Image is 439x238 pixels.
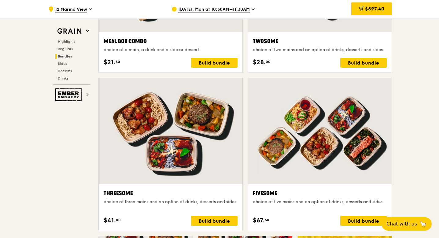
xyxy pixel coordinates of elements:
[253,47,387,53] div: choice of two mains and an option of drinks, desserts and sides
[178,6,250,13] span: [DATE], Mon at 10:30AM–11:30AM
[58,39,75,44] span: Highlights
[365,6,384,12] span: $597.40
[116,59,120,64] span: 50
[253,189,387,198] div: Fivesome
[191,58,238,68] div: Build bundle
[58,54,72,58] span: Bundles
[104,47,238,53] div: choice of a main, a drink and a side or dessert
[104,216,116,225] span: $41.
[104,37,238,46] div: Meal Box Combo
[253,58,266,67] span: $28.
[382,217,432,231] button: Chat with us🦙
[58,76,68,80] span: Drinks
[253,37,387,46] div: Twosome
[55,88,83,101] img: Ember Smokery web logo
[419,220,427,228] span: 🦙
[265,218,269,222] span: 50
[58,61,67,66] span: Sides
[55,6,87,13] span: 12 Marina View
[266,59,271,64] span: 00
[191,216,238,226] div: Build bundle
[104,58,116,67] span: $21.
[104,199,238,205] div: choice of three mains and an option of drinks, desserts and sides
[340,58,387,68] div: Build bundle
[55,26,83,37] img: Grain web logo
[386,220,417,228] span: Chat with us
[253,216,265,225] span: $67.
[58,47,73,51] span: Regulars
[340,216,387,226] div: Build bundle
[104,189,238,198] div: Threesome
[253,199,387,205] div: choice of five mains and an option of drinks, desserts and sides
[116,218,121,222] span: 00
[58,69,72,73] span: Desserts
